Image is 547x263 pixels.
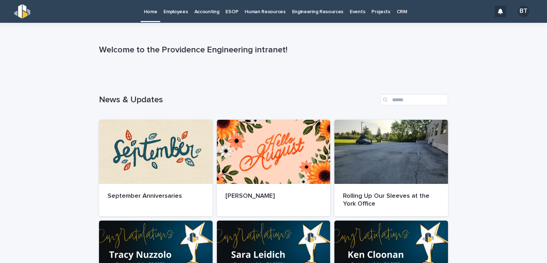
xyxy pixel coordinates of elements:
p: Welcome to the Providence Engineering intranet! [99,45,445,55]
img: s5b5MGTdWwFoU4EDV7nw [14,4,30,19]
a: September Anniversaries [99,120,213,216]
a: [PERSON_NAME] [217,120,330,216]
p: Rolling Up Our Sleeves at the York Office [343,192,439,208]
p: September Anniversaries [108,192,204,200]
a: Rolling Up Our Sleeves at the York Office [334,120,448,216]
p: [PERSON_NAME] [225,192,322,200]
h1: News & Updates [99,95,377,105]
input: Search [380,94,448,105]
div: BT [518,6,529,17]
